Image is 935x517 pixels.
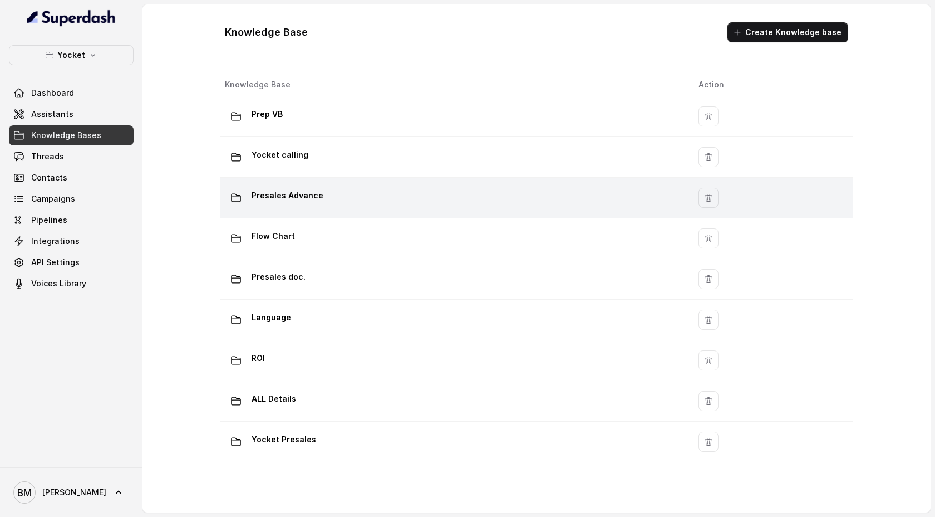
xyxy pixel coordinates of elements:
[9,125,134,145] a: Knowledge Bases
[252,268,306,286] p: Presales doc.
[252,390,296,408] p: ALL Details
[252,146,308,164] p: Yocket calling
[9,210,134,230] a: Pipelines
[252,309,291,326] p: Language
[31,87,74,99] span: Dashboard
[252,105,283,123] p: Prep VB
[9,231,134,251] a: Integrations
[31,151,64,162] span: Threads
[690,74,853,96] th: Action
[31,172,67,183] span: Contacts
[9,189,134,209] a: Campaigns
[31,130,101,141] span: Knowledge Bases
[31,109,73,120] span: Assistants
[9,147,134,167] a: Threads
[27,9,116,27] img: light.svg
[9,45,134,65] button: Yocket
[57,48,85,62] p: Yocket
[9,83,134,103] a: Dashboard
[9,168,134,188] a: Contacts
[9,104,134,124] a: Assistants
[9,252,134,272] a: API Settings
[31,257,80,268] span: API Settings
[252,349,265,367] p: ROI
[17,487,32,499] text: BM
[225,23,308,41] h1: Knowledge Base
[252,227,295,245] p: Flow Chart
[31,278,86,289] span: Voices Library
[42,487,106,498] span: [PERSON_NAME]
[31,193,75,204] span: Campaigns
[31,236,80,247] span: Integrations
[9,274,134,294] a: Voices Library
[220,74,690,96] th: Knowledge Base
[727,22,848,42] button: Create Knowledge base
[252,431,316,448] p: Yocket Presales
[31,214,67,226] span: Pipelines
[252,187,323,204] p: Presales Advance
[9,477,134,508] a: [PERSON_NAME]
